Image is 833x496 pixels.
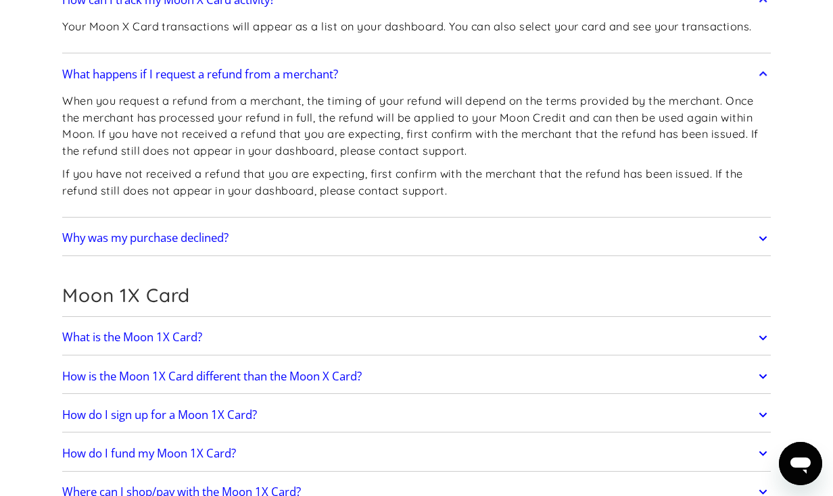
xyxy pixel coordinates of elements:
[62,284,771,307] h2: Moon 1X Card
[62,224,771,253] a: Why was my purchase declined?
[62,68,338,81] h2: What happens if I request a refund from a merchant?
[62,166,771,199] p: If you have not received a refund that you are expecting, first confirm with the merchant that th...
[62,408,257,422] h2: How do I sign up for a Moon 1X Card?
[62,447,236,460] h2: How do I fund my Moon 1X Card?
[62,324,771,352] a: What is the Moon 1X Card?
[62,60,771,89] a: What happens if I request a refund from a merchant?
[62,439,771,468] a: How do I fund my Moon 1X Card?
[62,18,751,35] p: Your Moon X Card transactions will appear as a list on your dashboard. You can also select your c...
[62,93,771,159] p: When you request a refund from a merchant, the timing of your refund will depend on the terms pro...
[62,362,771,391] a: How is the Moon 1X Card different than the Moon X Card?
[62,330,202,344] h2: What is the Moon 1X Card?
[62,231,229,245] h2: Why was my purchase declined?
[62,370,362,383] h2: How is the Moon 1X Card different than the Moon X Card?
[779,442,822,485] iframe: Botón para iniciar la ventana de mensajería
[62,401,771,429] a: How do I sign up for a Moon 1X Card?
